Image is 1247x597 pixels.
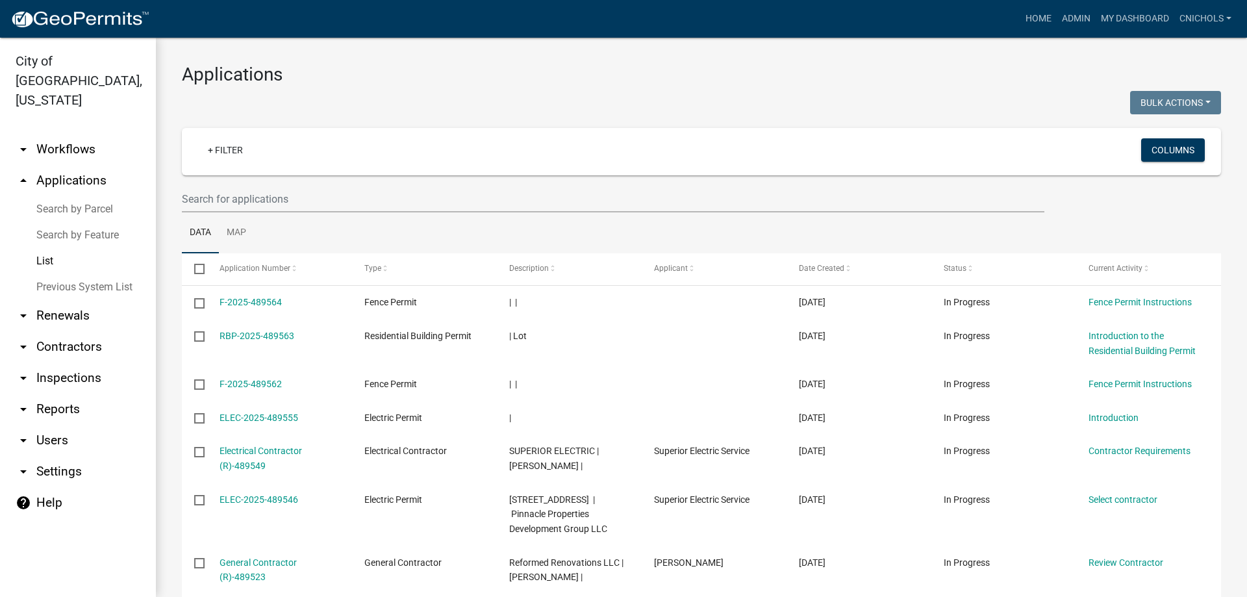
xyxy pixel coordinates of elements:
[1130,91,1221,114] button: Bulk Actions
[1096,6,1174,31] a: My Dashboard
[364,413,422,423] span: Electric Permit
[182,212,219,254] a: Data
[16,339,31,355] i: arrow_drop_down
[509,379,517,389] span: | |
[654,557,724,568] span: Dustin Feldmann
[16,173,31,188] i: arrow_drop_up
[364,446,447,456] span: Electrical Contractor
[351,253,496,285] datatable-header-cell: Type
[182,64,1221,86] h3: Applications
[1141,138,1205,162] button: Columns
[799,413,825,423] span: 10/08/2025
[364,494,422,505] span: Electric Permit
[944,331,990,341] span: In Progress
[799,297,825,307] span: 10/08/2025
[944,494,990,505] span: In Progress
[364,264,381,273] span: Type
[654,494,749,505] span: Superior Electric Service
[931,253,1076,285] datatable-header-cell: Status
[509,413,511,423] span: |
[509,297,517,307] span: | |
[1174,6,1237,31] a: cnichols
[207,253,351,285] datatable-header-cell: Application Number
[16,495,31,511] i: help
[364,557,442,568] span: General Contractor
[220,297,282,307] a: F-2025-489564
[642,253,787,285] datatable-header-cell: Applicant
[509,557,623,583] span: Reformed Renovations LLC | Dustin Feldmann |
[220,494,298,505] a: ELEC-2025-489546
[364,331,472,341] span: Residential Building Permit
[197,138,253,162] a: + Filter
[1076,253,1221,285] datatable-header-cell: Current Activity
[509,446,599,471] span: SUPERIOR ELECTRIC | MARTIN PELAYO |
[220,264,290,273] span: Application Number
[182,186,1044,212] input: Search for applications
[220,331,294,341] a: RBP-2025-489563
[220,557,297,583] a: General Contractor (R)-489523
[364,297,417,307] span: Fence Permit
[944,297,990,307] span: In Progress
[219,212,254,254] a: Map
[16,464,31,479] i: arrow_drop_down
[220,446,302,471] a: Electrical Contractor (R)-489549
[799,557,825,568] span: 10/07/2025
[497,253,642,285] datatable-header-cell: Description
[1089,413,1139,423] a: Introduction
[1089,557,1163,568] a: Review Contractor
[799,494,825,505] span: 10/07/2025
[220,413,298,423] a: ELEC-2025-489555
[16,142,31,157] i: arrow_drop_down
[509,494,607,535] span: 3401 PRESTWICK SQUARE DRIVE | Pinnacle Properties Development Group LLC
[799,446,825,456] span: 10/08/2025
[654,264,688,273] span: Applicant
[944,557,990,568] span: In Progress
[1089,297,1192,307] a: Fence Permit Instructions
[944,413,990,423] span: In Progress
[799,379,825,389] span: 10/08/2025
[1020,6,1057,31] a: Home
[364,379,417,389] span: Fence Permit
[1057,6,1096,31] a: Admin
[16,401,31,417] i: arrow_drop_down
[16,308,31,324] i: arrow_drop_down
[16,370,31,386] i: arrow_drop_down
[944,379,990,389] span: In Progress
[944,446,990,456] span: In Progress
[799,331,825,341] span: 10/08/2025
[1089,379,1192,389] a: Fence Permit Instructions
[799,264,844,273] span: Date Created
[509,331,527,341] span: | Lot
[182,253,207,285] datatable-header-cell: Select
[509,264,549,273] span: Description
[16,433,31,448] i: arrow_drop_down
[1089,446,1190,456] a: Contractor Requirements
[1089,494,1157,505] a: Select contractor
[944,264,966,273] span: Status
[220,379,282,389] a: F-2025-489562
[654,446,749,456] span: Superior Electric Service
[787,253,931,285] datatable-header-cell: Date Created
[1089,264,1142,273] span: Current Activity
[1089,331,1196,356] a: Introduction to the Residential Building Permit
